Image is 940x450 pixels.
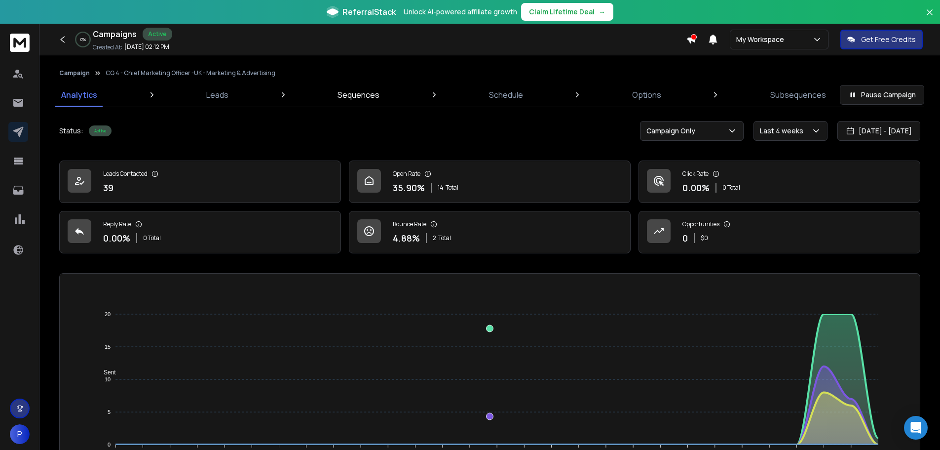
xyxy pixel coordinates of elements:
a: Open Rate35.90%14Total [349,161,631,203]
p: 0 Total [722,184,740,192]
p: Leads [206,89,228,101]
button: Claim Lifetime Deal→ [521,3,613,21]
div: Active [89,125,112,136]
p: Subsequences [770,89,826,101]
button: Close banner [923,6,936,30]
h1: Campaigns [93,28,137,40]
span: 14 [438,184,444,192]
p: 0.00 % [682,181,710,195]
span: ReferralStack [342,6,396,18]
button: P [10,424,30,444]
a: Subsequences [764,83,832,107]
p: Unlock AI-powered affiliate growth [404,7,517,17]
p: 0 Total [143,234,161,242]
span: Total [438,234,451,242]
a: Click Rate0.00%0 Total [639,161,920,203]
p: Bounce Rate [393,220,426,228]
p: CG 4 - Chief Marketing Officer -UK - Marketing & Advertising [106,69,275,77]
p: Analytics [61,89,97,101]
p: 4.88 % [393,231,420,245]
span: Total [446,184,458,192]
button: [DATE] - [DATE] [837,121,920,141]
p: 0 % [80,37,86,42]
a: Analytics [55,83,103,107]
p: Leads Contacted [103,170,148,178]
span: → [599,7,605,17]
p: Sequences [338,89,379,101]
p: [DATE] 02:12 PM [124,43,169,51]
p: Campaign Only [646,126,699,136]
tspan: 20 [105,311,111,317]
tspan: 10 [105,376,111,382]
a: Opportunities0$0 [639,211,920,253]
p: Get Free Credits [861,35,916,44]
p: Open Rate [393,170,420,178]
a: Reply Rate0.00%0 Total [59,211,341,253]
p: Click Rate [682,170,709,178]
p: 39 [103,181,113,195]
div: Open Intercom Messenger [904,416,928,440]
a: Bounce Rate4.88%2Total [349,211,631,253]
p: Reply Rate [103,220,131,228]
div: Active [143,28,172,41]
button: Get Free Credits [840,30,923,49]
p: 0 [682,231,688,245]
p: Options [632,89,661,101]
button: Pause Campaign [840,85,924,105]
p: Schedule [489,89,523,101]
tspan: 15 [105,344,111,350]
p: 35.90 % [393,181,425,195]
p: $ 0 [701,234,708,242]
p: My Workspace [736,35,788,44]
tspan: 5 [108,409,111,415]
a: Leads [200,83,234,107]
p: 0.00 % [103,231,130,245]
p: Status: [59,126,83,136]
span: 2 [433,234,436,242]
p: Opportunities [682,220,719,228]
p: Last 4 weeks [760,126,807,136]
a: Schedule [483,83,529,107]
span: Sent [96,369,116,376]
a: Leads Contacted39 [59,161,341,203]
tspan: 0 [108,442,111,448]
a: Sequences [332,83,385,107]
button: Campaign [59,69,90,77]
p: Created At: [93,43,122,51]
a: Options [626,83,667,107]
